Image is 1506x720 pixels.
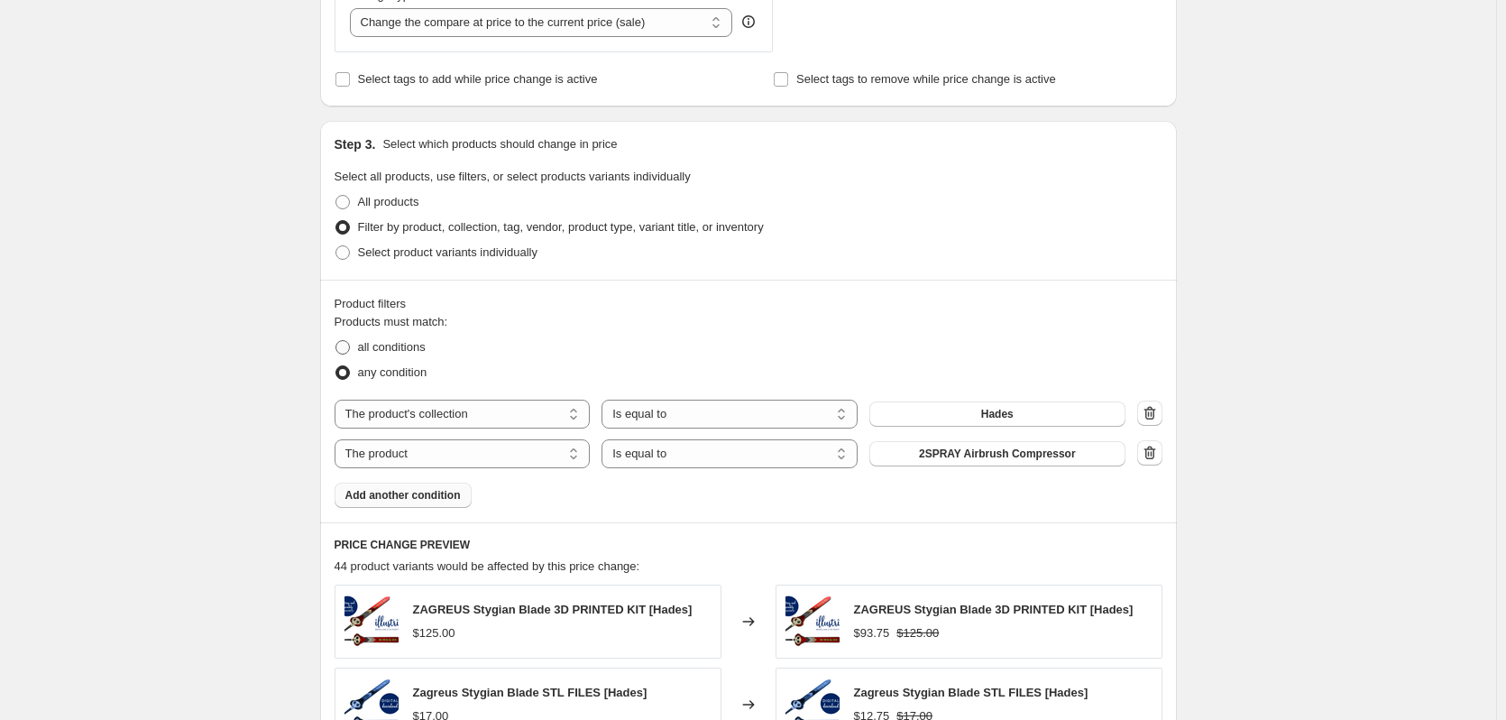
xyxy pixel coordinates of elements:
[358,245,537,259] span: Select product variants individually
[335,483,472,508] button: Add another condition
[335,135,376,153] h2: Step 3.
[413,686,647,699] span: Zagreus Stygian Blade STL FILES [Hades]
[335,170,691,183] span: Select all products, use filters, or select products variants individually
[413,624,455,642] div: $125.00
[358,72,598,86] span: Select tags to add while price change is active
[919,447,1076,461] span: 2SPRAY Airbrush Compressor
[335,295,1162,313] div: Product filters
[796,72,1056,86] span: Select tags to remove while price change is active
[854,624,890,642] div: $93.75
[335,538,1162,552] h6: PRICE CHANGE PREVIEW
[344,595,399,649] img: StygianBladeLaunch_80x.png
[739,13,758,31] div: help
[358,365,427,379] span: any condition
[869,441,1125,466] button: 2SPRAY Airbrush Compressor
[854,603,1134,616] span: ZAGREUS Stygian Blade 3D PRINTED KIT [Hades]
[358,340,426,354] span: all conditions
[413,603,693,616] span: ZAGREUS Stygian Blade 3D PRINTED KIT [Hades]
[896,624,939,642] strike: $125.00
[335,559,640,573] span: 44 product variants would be affected by this price change:
[869,402,1125,427] button: Hades
[335,315,448,328] span: Products must match:
[345,488,461,503] span: Add another condition
[981,407,1014,421] span: Hades
[382,135,617,153] p: Select which products should change in price
[358,195,419,208] span: All products
[358,220,764,234] span: Filter by product, collection, tag, vendor, product type, variant title, or inventory
[785,595,840,649] img: StygianBladeLaunch_80x.png
[854,686,1088,699] span: Zagreus Stygian Blade STL FILES [Hades]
